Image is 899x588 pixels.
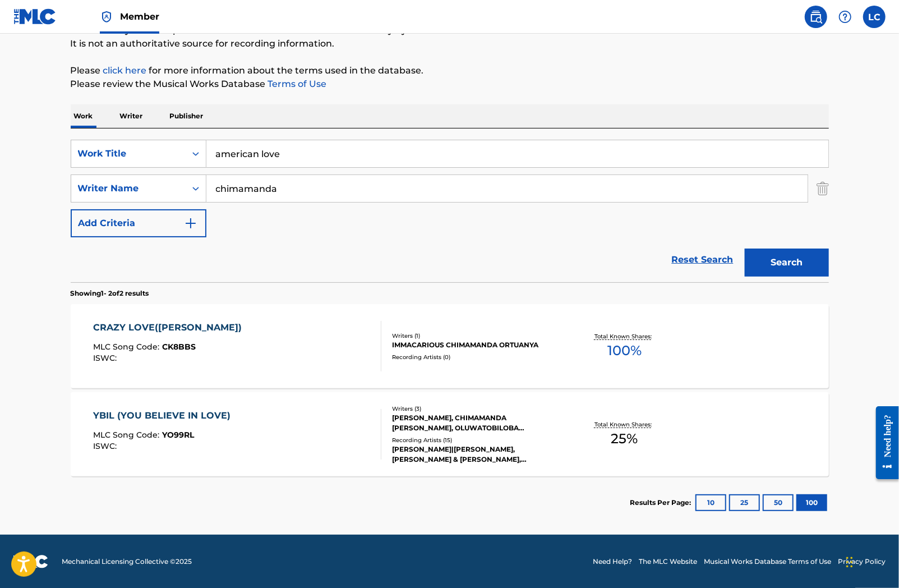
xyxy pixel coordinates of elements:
[392,413,561,433] div: [PERSON_NAME], CHIMAMANDA [PERSON_NAME], OLUWATOBILOBA [PERSON_NAME]
[594,332,654,341] p: Total Known Shares:
[62,557,192,567] span: Mechanical Licensing Collective © 2025
[184,217,197,230] img: 9d2ae6d4665cec9f34b9.svg
[93,409,236,422] div: YBIL (YOU BELIEVE IN LOVE)
[392,444,561,465] div: [PERSON_NAME]|[PERSON_NAME], [PERSON_NAME] & [PERSON_NAME], [PERSON_NAME],[PERSON_NAME], [PERSON_...
[266,79,327,89] a: Terms of Use
[639,557,697,567] a: The MLC Website
[834,6,856,28] div: Help
[868,398,899,488] iframe: Resource Center
[392,405,561,413] div: Writers ( 3 )
[71,140,829,282] form: Search Form
[805,6,827,28] a: Public Search
[809,10,823,24] img: search
[78,147,179,160] div: Work Title
[695,494,726,511] button: 10
[607,341,642,361] span: 100 %
[103,65,147,76] a: click here
[838,557,886,567] a: Privacy Policy
[846,545,853,579] div: Drag
[71,392,829,476] a: YBIL (YOU BELIEVE IN LOVE)MLC Song Code:YO99RLISWC:Writers (3)[PERSON_NAME], CHIMAMANDA [PERSON_N...
[71,64,829,77] p: Please for more information about the terms used in the database.
[817,174,829,203] img: Delete Criterion
[117,104,146,128] p: Writer
[392,340,561,350] div: IMMACARIOUS CHIMAMANDA ORTUANYA
[167,104,207,128] p: Publisher
[392,436,561,444] div: Recording Artists ( 15 )
[100,10,113,24] img: Top Rightsholder
[71,37,829,50] p: It is not an authoritative source for recording information.
[162,430,194,440] span: YO99RL
[71,209,206,237] button: Add Criteria
[594,420,654,429] p: Total Known Shares:
[593,557,632,567] a: Need Help?
[611,429,638,449] span: 25 %
[71,288,149,298] p: Showing 1 - 2 of 2 results
[93,441,119,451] span: ISWC :
[630,498,694,508] p: Results Per Page:
[13,555,48,568] img: logo
[78,182,179,195] div: Writer Name
[13,8,57,25] img: MLC Logo
[392,332,561,340] div: Writers ( 1 )
[71,104,96,128] p: Work
[162,342,196,352] span: CK8BBS
[863,6,886,28] div: User Menu
[93,321,247,334] div: CRAZY LOVE([PERSON_NAME])
[93,342,162,352] span: MLC Song Code :
[120,10,159,23] span: Member
[71,304,829,388] a: CRAZY LOVE([PERSON_NAME])MLC Song Code:CK8BBSISWC:Writers (1)IMMACARIOUS CHIMAMANDA ORTUANYARecor...
[704,557,831,567] a: Musical Works Database Terms of Use
[93,430,162,440] span: MLC Song Code :
[843,534,899,588] iframe: Chat Widget
[838,10,852,24] img: help
[729,494,760,511] button: 25
[763,494,794,511] button: 50
[71,77,829,91] p: Please review the Musical Works Database
[745,249,829,277] button: Search
[666,247,739,272] a: Reset Search
[392,353,561,361] div: Recording Artists ( 0 )
[796,494,827,511] button: 100
[93,353,119,363] span: ISWC :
